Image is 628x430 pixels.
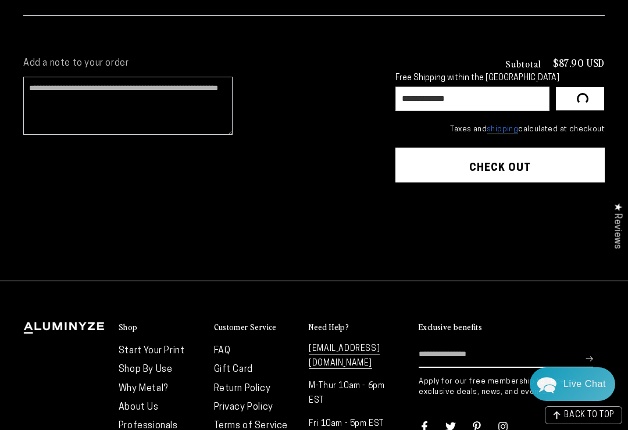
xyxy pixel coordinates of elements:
[309,322,392,333] summary: Need Help?
[23,58,372,70] label: Add a note to your order
[395,124,605,135] small: Taxes and calculated at checkout
[395,74,605,84] div: Free Shipping within the [GEOGRAPHIC_DATA]
[309,379,392,408] p: M-Thur 10am - 6pm EST
[395,148,605,182] button: Check out
[214,346,231,356] a: FAQ
[119,384,168,393] a: Why Metal?
[530,367,615,401] div: Chat widget toggle
[309,322,349,332] h2: Need Help?
[395,205,605,236] iframe: PayPal-paypal
[505,59,541,68] h3: Subtotal
[214,322,298,333] summary: Customer Service
[214,403,273,412] a: Privacy Policy
[606,193,628,258] div: Click to open Judge.me floating reviews tab
[563,367,606,401] div: Contact Us Directly
[214,384,271,393] a: Return Policy
[119,322,202,333] summary: Shop
[214,365,253,374] a: Gift Card
[119,365,173,374] a: Shop By Use
[119,403,159,412] a: About Us
[564,411,615,420] span: BACK TO TOP
[586,342,593,377] button: Subscribe
[309,345,380,369] a: [EMAIL_ADDRESS][DOMAIN_NAME]
[119,322,138,332] h2: Shop
[214,322,277,332] h2: Customer Service
[419,322,482,332] h2: Exclusive benefits
[553,58,605,68] p: $87.90 USD
[419,322,605,333] summary: Exclusive benefits
[487,126,518,134] a: shipping
[419,377,605,397] p: Apply for our free membership to receive exclusive deals, news, and events.
[119,346,185,356] a: Start Your Print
